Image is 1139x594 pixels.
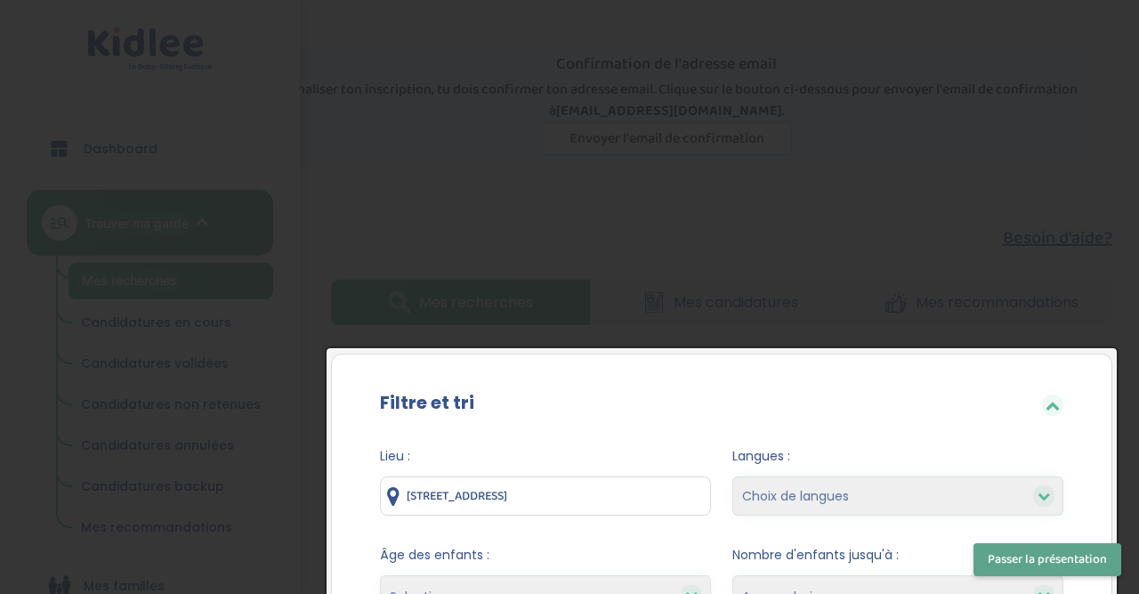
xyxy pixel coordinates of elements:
span: Nombre d'enfants jusqu'à : [732,546,1063,565]
button: Passer la présentation [973,543,1121,576]
span: Lieu : [380,447,711,466]
label: Filtre et tri [380,389,474,416]
span: Langues : [732,447,1063,466]
input: Ville ou code postale [380,476,711,516]
span: Âge des enfants : [380,546,711,565]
